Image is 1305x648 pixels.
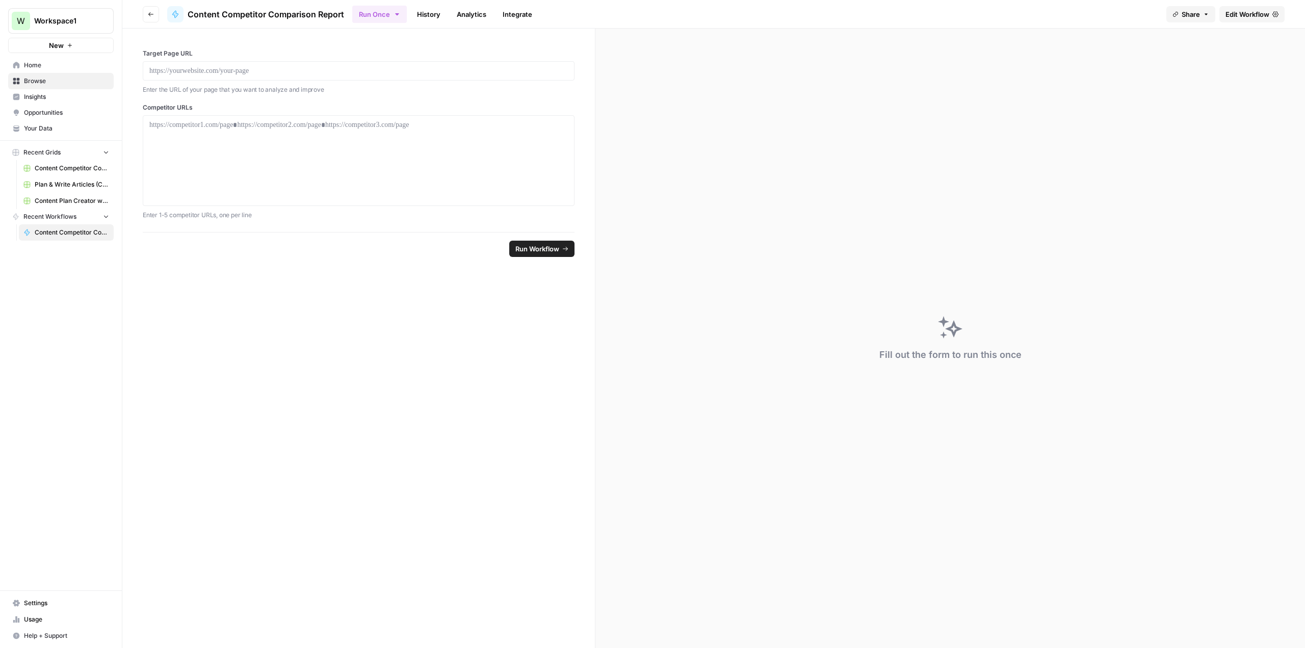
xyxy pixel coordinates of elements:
[8,89,114,105] a: Insights
[411,6,447,22] a: History
[509,241,575,257] button: Run Workflow
[1219,6,1285,22] a: Edit Workflow
[19,176,114,193] a: Plan & Write Articles (COM)
[17,15,25,27] span: W
[49,40,64,50] span: New
[143,49,575,58] label: Target Page URL
[1225,9,1269,19] span: Edit Workflow
[35,196,109,205] span: Content Plan Creator with Brand Kit (COM Test) Grid
[515,244,559,254] span: Run Workflow
[24,615,109,624] span: Usage
[497,6,538,22] a: Integrate
[451,6,492,22] a: Analytics
[143,85,575,95] p: Enter the URL of your page that you want to analyze and improve
[35,164,109,173] span: Content Competitor Comparison Report Grid
[8,209,114,224] button: Recent Workflows
[8,38,114,53] button: New
[143,103,575,112] label: Competitor URLs
[24,92,109,101] span: Insights
[143,210,575,220] p: Enter 1-5 competitor URLs, one per line
[23,148,61,157] span: Recent Grids
[352,6,407,23] button: Run Once
[167,6,344,22] a: Content Competitor Comparison Report
[23,212,76,221] span: Recent Workflows
[8,611,114,628] a: Usage
[24,76,109,86] span: Browse
[8,8,114,34] button: Workspace: Workspace1
[8,145,114,160] button: Recent Grids
[8,628,114,644] button: Help + Support
[8,105,114,121] a: Opportunities
[879,348,1022,362] div: Fill out the form to run this once
[19,224,114,241] a: Content Competitor Comparison Report
[1166,6,1215,22] button: Share
[24,124,109,133] span: Your Data
[1182,9,1200,19] span: Share
[24,108,109,117] span: Opportunities
[24,631,109,640] span: Help + Support
[8,73,114,89] a: Browse
[8,57,114,73] a: Home
[35,180,109,189] span: Plan & Write Articles (COM)
[24,61,109,70] span: Home
[19,160,114,176] a: Content Competitor Comparison Report Grid
[34,16,96,26] span: Workspace1
[35,228,109,237] span: Content Competitor Comparison Report
[19,193,114,209] a: Content Plan Creator with Brand Kit (COM Test) Grid
[8,595,114,611] a: Settings
[188,8,344,20] span: Content Competitor Comparison Report
[24,599,109,608] span: Settings
[8,120,114,137] a: Your Data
